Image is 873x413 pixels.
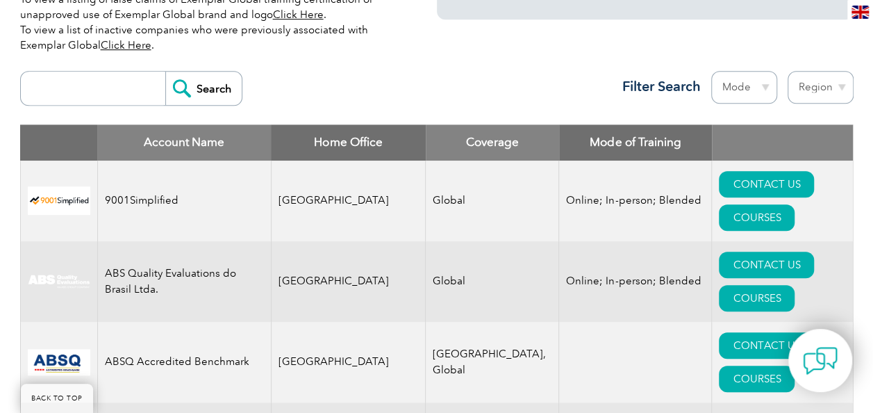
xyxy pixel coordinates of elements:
[28,349,90,375] img: cc24547b-a6e0-e911-a812-000d3a795b83-logo.png
[273,8,324,21] a: Click Here
[97,241,271,322] td: ABS Quality Evaluations do Brasil Ltda.
[28,274,90,289] img: c92924ac-d9bc-ea11-a814-000d3a79823d-logo.jpg
[712,124,853,161] th: : activate to sort column ascending
[97,161,271,241] td: 9001Simplified
[28,186,90,215] img: 37c9c059-616f-eb11-a812-002248153038-logo.png
[271,241,426,322] td: [GEOGRAPHIC_DATA]
[21,384,93,413] a: BACK TO TOP
[559,124,712,161] th: Mode of Training: activate to sort column ascending
[719,252,814,278] a: CONTACT US
[271,124,426,161] th: Home Office: activate to sort column ascending
[719,332,814,359] a: CONTACT US
[614,78,701,95] h3: Filter Search
[426,241,559,322] td: Global
[719,171,814,197] a: CONTACT US
[559,241,712,322] td: Online; In-person; Blended
[271,322,426,403] td: [GEOGRAPHIC_DATA]
[719,204,795,231] a: COURSES
[426,161,559,241] td: Global
[97,322,271,403] td: ABSQ Accredited Benchmark
[851,6,869,19] img: en
[426,124,559,161] th: Coverage: activate to sort column ascending
[426,322,559,403] td: [GEOGRAPHIC_DATA], Global
[97,124,271,161] th: Account Name: activate to sort column descending
[271,161,426,241] td: [GEOGRAPHIC_DATA]
[559,161,712,241] td: Online; In-person; Blended
[719,366,795,392] a: COURSES
[803,343,838,378] img: contact-chat.png
[719,285,795,311] a: COURSES
[101,39,151,51] a: Click Here
[165,72,242,105] input: Search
